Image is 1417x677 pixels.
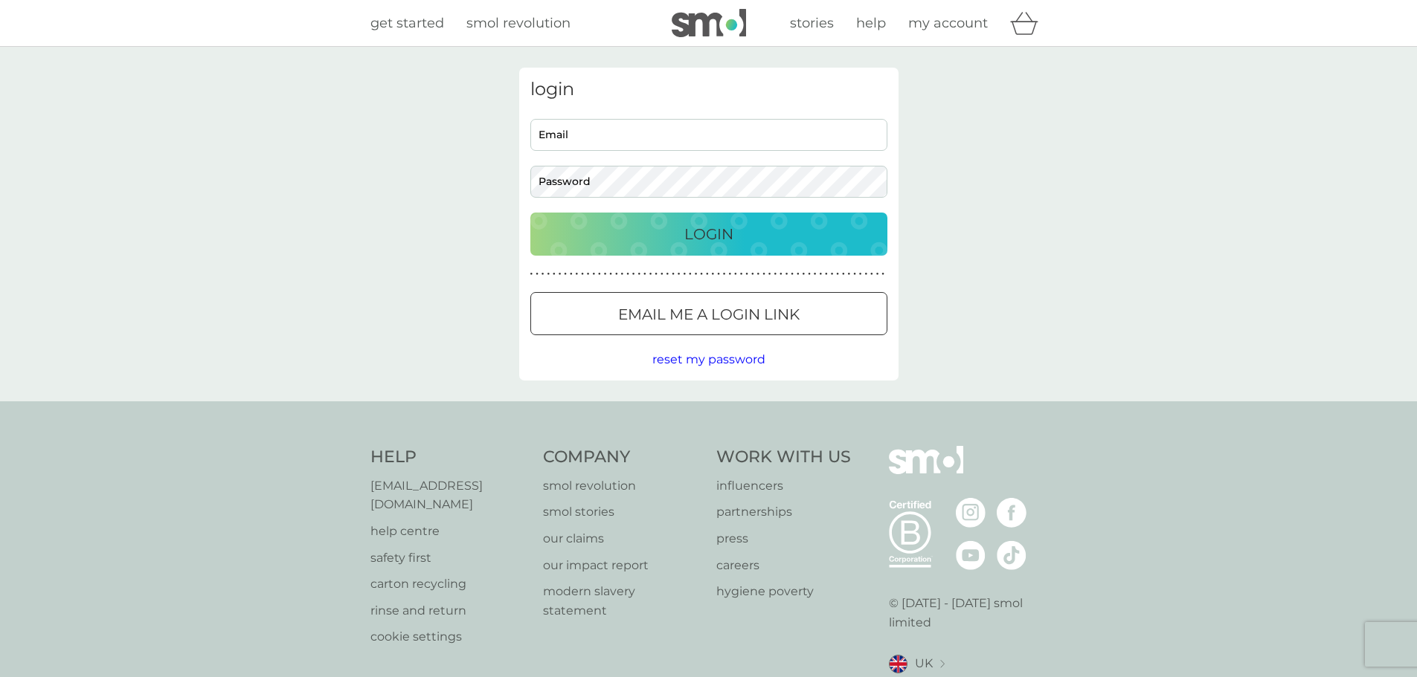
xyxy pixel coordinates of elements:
[649,271,652,278] p: ●
[466,15,571,31] span: smol revolution
[740,271,743,278] p: ●
[576,271,579,278] p: ●
[530,213,887,256] button: Login
[530,79,887,100] h3: login
[716,476,851,496] a: influencers
[831,271,834,278] p: ●
[825,271,828,278] p: ●
[543,529,701,548] a: our claims
[889,446,963,496] img: smol
[604,271,607,278] p: ●
[592,271,595,278] p: ●
[819,271,822,278] p: ●
[734,271,737,278] p: ●
[570,271,573,278] p: ●
[543,476,701,496] p: smol revolution
[621,271,624,278] p: ●
[716,556,851,575] a: careers
[683,271,686,278] p: ●
[870,271,873,278] p: ●
[803,271,806,278] p: ●
[797,271,800,278] p: ●
[370,574,529,594] a: carton recycling
[780,271,783,278] p: ●
[689,271,692,278] p: ●
[587,271,590,278] p: ●
[370,548,529,568] a: safety first
[716,529,851,548] a: press
[684,222,733,246] p: Login
[652,350,765,369] button: reset my password
[848,271,851,278] p: ●
[842,271,845,278] p: ●
[856,15,886,31] span: help
[908,15,988,31] span: my account
[706,271,709,278] p: ●
[618,302,800,326] p: Email me a login link
[370,476,529,514] a: [EMAIL_ADDRESS][DOMAIN_NAME]
[672,271,675,278] p: ●
[790,13,834,34] a: stories
[814,271,817,278] p: ●
[768,271,771,278] p: ●
[581,271,584,278] p: ●
[853,271,856,278] p: ●
[717,271,720,278] p: ●
[530,292,887,335] button: Email me a login link
[745,271,748,278] p: ●
[661,271,663,278] p: ●
[908,13,988,34] a: my account
[370,601,529,621] a: rinse and return
[790,15,834,31] span: stories
[1010,8,1047,38] div: basket
[626,271,629,278] p: ●
[695,271,698,278] p: ●
[370,522,529,541] p: help centre
[543,556,701,575] a: our impact report
[370,13,444,34] a: get started
[864,271,867,278] p: ●
[530,271,533,278] p: ●
[543,582,701,620] a: modern slavery statement
[370,627,529,647] a: cookie settings
[559,271,562,278] p: ●
[997,540,1026,570] img: visit the smol Tiktok page
[615,271,618,278] p: ●
[808,271,811,278] p: ●
[716,502,851,522] a: partnerships
[716,446,851,469] h4: Work With Us
[370,446,529,469] h4: Help
[791,271,794,278] p: ●
[956,498,986,528] img: visit the smol Instagram page
[643,271,646,278] p: ●
[666,271,669,278] p: ●
[632,271,635,278] p: ●
[751,271,754,278] p: ●
[728,271,731,278] p: ●
[889,655,907,673] img: UK flag
[785,271,788,278] p: ●
[542,271,544,278] p: ●
[876,271,879,278] p: ●
[370,15,444,31] span: get started
[672,9,746,37] img: smol
[536,271,539,278] p: ●
[889,594,1047,632] p: © [DATE] - [DATE] smol limited
[543,502,701,522] a: smol stories
[637,271,640,278] p: ●
[940,660,945,668] img: select a new location
[553,271,556,278] p: ●
[712,271,715,278] p: ●
[564,271,567,278] p: ●
[774,271,777,278] p: ●
[655,271,658,278] p: ●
